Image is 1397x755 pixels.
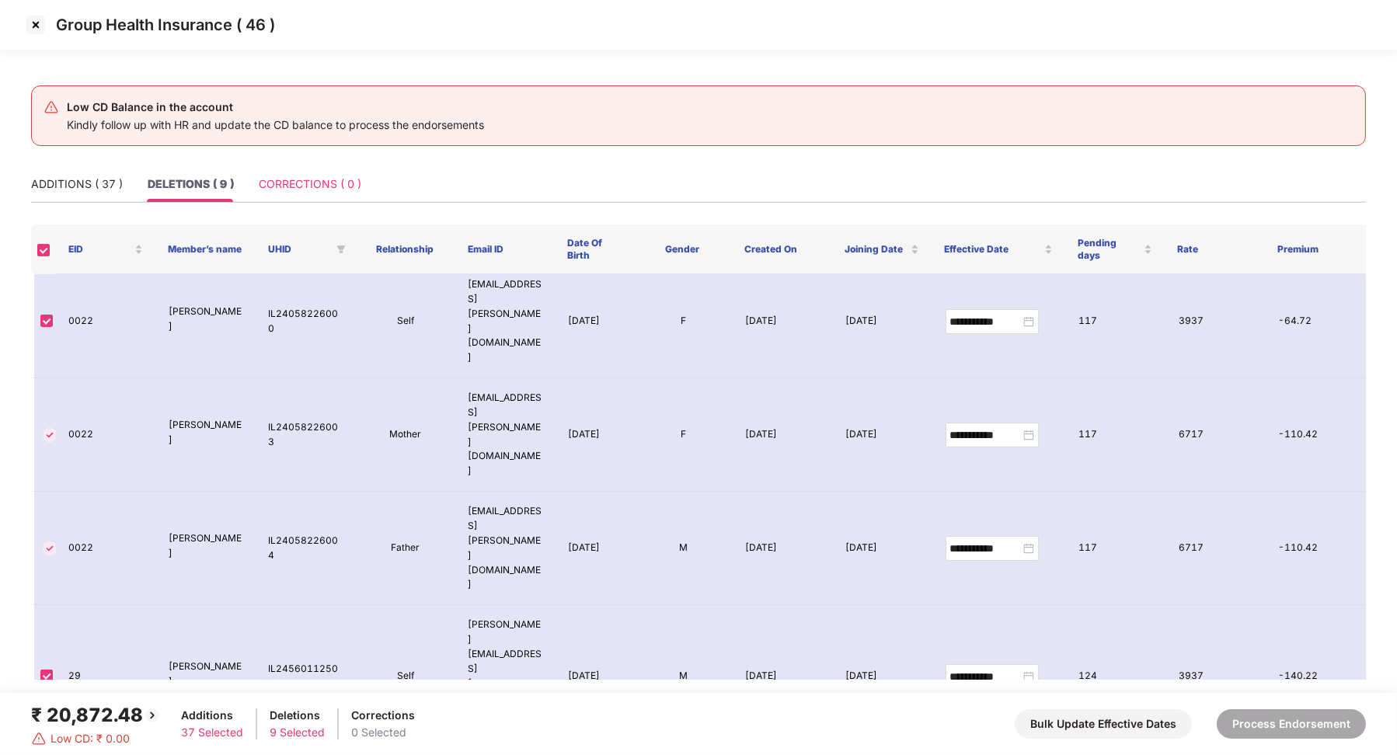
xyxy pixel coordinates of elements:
[336,245,346,254] span: filter
[270,724,325,741] div: 9 Selected
[256,605,356,748] td: IL24560112500
[733,378,833,492] td: [DATE]
[845,243,908,256] span: Joining Date
[31,176,123,193] div: ADDITIONS ( 37 )
[56,378,156,492] td: 0022
[733,605,833,748] td: [DATE]
[56,224,155,274] th: EID
[68,243,131,256] span: EID
[56,492,156,605] td: 0022
[1217,709,1366,739] button: Process Endorsement
[268,243,330,256] span: UHID
[1166,265,1266,378] td: 3937
[555,224,632,274] th: Date Of Birth
[40,539,59,558] img: svg+xml;base64,PHN2ZyBpZD0iVGljay0zMngzMiIgeG1sbnM9Imh0dHA6Ly93d3cudzMub3JnLzIwMDAvc3ZnIiB3aWR0aD...
[732,224,831,274] th: Created On
[256,378,356,492] td: IL24058226003
[67,98,484,117] div: Low CD Balance in the account
[67,117,484,134] div: Kindly follow up with HR and update the CD balance to process the endorsements
[56,265,156,378] td: 0022
[181,724,243,741] div: 37 Selected
[1066,605,1166,748] td: 124
[1066,492,1166,605] td: 117
[833,378,933,492] td: [DATE]
[633,265,733,378] td: F
[169,531,244,561] p: [PERSON_NAME]
[181,707,243,724] div: Additions
[1266,378,1366,492] td: -110.42
[44,99,59,115] img: svg+xml;base64,PHN2ZyB4bWxucz0iaHR0cDovL3d3dy53My5vcmcvMjAwMC9zdmciIHdpZHRoPSIyNCIgaGVpZ2h0PSIyNC...
[356,265,456,378] td: Self
[1165,224,1264,274] th: Rate
[455,224,555,274] th: Email ID
[733,265,833,378] td: [DATE]
[833,492,933,605] td: [DATE]
[455,265,556,378] td: [EMAIL_ADDRESS][PERSON_NAME][DOMAIN_NAME]
[1015,709,1192,739] button: Bulk Update Effective Dates
[1265,224,1364,274] th: Premium
[833,605,933,748] td: [DATE]
[40,426,59,444] img: svg+xml;base64,PHN2ZyBpZD0iVGljay0zMngzMiIgeG1sbnM9Imh0dHA6Ly93d3cudzMub3JnLzIwMDAvc3ZnIiB3aWR0aD...
[455,492,556,605] td: [EMAIL_ADDRESS][PERSON_NAME][DOMAIN_NAME]
[633,378,733,492] td: F
[455,605,556,748] td: [PERSON_NAME][EMAIL_ADDRESS][PERSON_NAME][DOMAIN_NAME]
[832,224,932,274] th: Joining Date
[633,492,733,605] td: M
[1266,605,1366,748] td: -140.22
[833,265,933,378] td: [DATE]
[333,240,349,259] span: filter
[169,659,244,689] p: [PERSON_NAME]
[31,701,162,730] div: ₹ 20,872.48
[351,707,415,724] div: Corrections
[632,224,732,274] th: Gender
[256,265,356,378] td: IL24058226000
[1166,605,1266,748] td: 3937
[556,492,633,605] td: [DATE]
[143,706,162,725] img: svg+xml;base64,PHN2ZyBpZD0iQmFjay0yMHgyMCIgeG1sbnM9Imh0dHA6Ly93d3cudzMub3JnLzIwMDAvc3ZnIiB3aWR0aD...
[355,224,455,274] th: Relationship
[556,378,633,492] td: [DATE]
[356,605,456,748] td: Self
[556,605,633,748] td: [DATE]
[356,378,456,492] td: Mother
[155,224,255,274] th: Member’s name
[51,730,130,747] span: Low CD: ₹ 0.00
[1266,492,1366,605] td: -110.42
[733,492,833,605] td: [DATE]
[169,418,244,447] p: [PERSON_NAME]
[259,176,361,193] div: CORRECTIONS ( 0 )
[1166,492,1266,605] td: 6717
[31,731,47,746] img: svg+xml;base64,PHN2ZyBpZD0iRGFuZ2VyLTMyeDMyIiB4bWxucz0iaHR0cDovL3d3dy53My5vcmcvMjAwMC9zdmciIHdpZH...
[932,224,1065,274] th: Effective Date
[256,492,356,605] td: IL24058226004
[56,605,156,748] td: 29
[23,12,48,37] img: svg+xml;base64,PHN2ZyBpZD0iQ3Jvc3MtMzJ4MzIiIHhtbG5zPSJodHRwOi8vd3d3LnczLm9yZy8yMDAwL3N2ZyIgd2lkdG...
[1266,265,1366,378] td: -64.72
[56,16,275,34] p: Group Health Insurance ( 46 )
[455,378,556,492] td: [EMAIL_ADDRESS][PERSON_NAME][DOMAIN_NAME]
[356,492,456,605] td: Father
[1166,378,1266,492] td: 6717
[270,707,325,724] div: Deletions
[633,605,733,748] td: M
[351,724,415,741] div: 0 Selected
[169,304,244,334] p: [PERSON_NAME]
[1066,265,1166,378] td: 117
[1065,224,1165,274] th: Pending days
[556,265,633,378] td: [DATE]
[1066,378,1166,492] td: 117
[1078,237,1141,262] span: Pending days
[148,176,234,193] div: DELETIONS ( 9 )
[944,243,1041,256] span: Effective Date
